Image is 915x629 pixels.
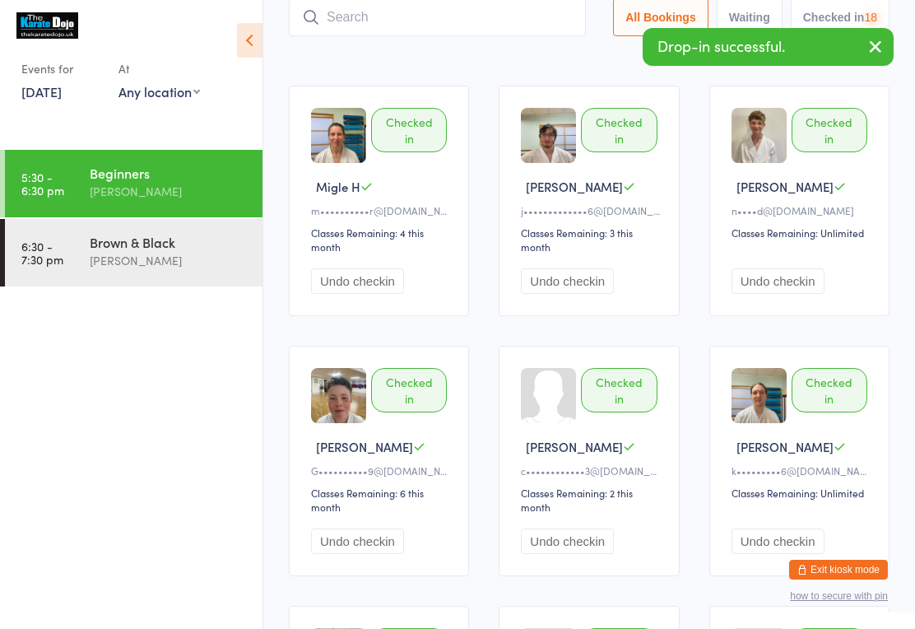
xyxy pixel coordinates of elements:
button: Undo checkin [521,529,614,554]
div: Any location [118,82,200,100]
button: Undo checkin [732,529,824,554]
div: j•••••••••••••6@[DOMAIN_NAME] [521,203,662,217]
button: Undo checkin [521,268,614,294]
span: [PERSON_NAME] [316,438,413,455]
span: [PERSON_NAME] [526,178,623,195]
button: Exit kiosk mode [789,560,888,580]
div: Classes Remaining: Unlimited [732,226,872,240]
img: The karate dojo [16,12,78,39]
div: Beginners [90,164,248,182]
img: image1741199989.png [521,108,576,163]
div: Checked in [581,108,657,152]
div: Brown & Black [90,233,248,251]
div: G••••••••••9@[DOMAIN_NAME] [311,464,452,478]
span: [PERSON_NAME] [526,438,623,455]
span: [PERSON_NAME] [736,178,834,195]
button: how to secure with pin [790,590,888,602]
div: Checked in [371,368,447,412]
img: image1740486689.png [732,368,787,423]
div: Checked in [792,368,867,412]
a: [DATE] [21,82,62,100]
div: Checked in [371,108,447,152]
img: image1678441446.png [311,368,366,423]
div: Classes Remaining: 4 this month [311,226,452,254]
div: c••••••••••••3@[DOMAIN_NAME] [521,464,662,478]
img: image1741090614.png [311,108,366,163]
div: Checked in [792,108,867,152]
div: At [118,55,200,82]
div: Checked in [581,368,657,412]
time: 6:30 - 7:30 pm [21,240,63,266]
div: [PERSON_NAME] [90,182,248,201]
div: Classes Remaining: 3 this month [521,226,662,254]
span: Migle H [316,178,360,195]
div: Classes Remaining: 6 this month [311,486,452,514]
div: k•••••••••6@[DOMAIN_NAME] [732,464,872,478]
div: Events for [21,55,102,82]
div: Classes Remaining: Unlimited [732,486,872,500]
img: image1622900144.png [732,108,787,163]
button: Undo checkin [732,268,824,294]
a: 6:30 -7:30 pmBrown & Black[PERSON_NAME] [5,219,262,287]
div: m••••••••••r@[DOMAIN_NAME] [311,203,452,217]
div: n••••d@[DOMAIN_NAME] [732,203,872,217]
a: 5:30 -6:30 pmBeginners[PERSON_NAME] [5,150,262,217]
time: 5:30 - 6:30 pm [21,170,64,197]
button: Undo checkin [311,268,404,294]
div: Classes Remaining: 2 this month [521,486,662,514]
div: 18 [864,11,877,24]
button: Undo checkin [311,529,404,554]
div: [PERSON_NAME] [90,251,248,270]
div: Drop-in successful. [643,28,894,66]
span: [PERSON_NAME] [736,438,834,455]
